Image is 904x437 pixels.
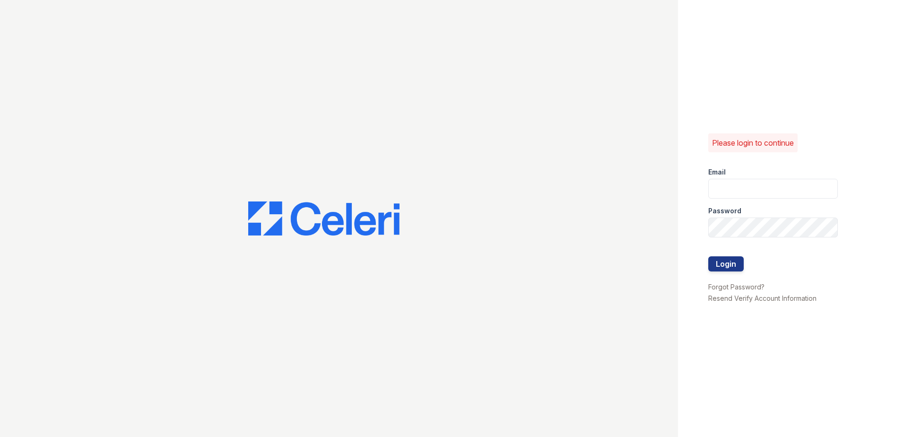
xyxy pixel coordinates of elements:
label: Email [708,167,726,177]
label: Password [708,206,741,216]
p: Please login to continue [712,137,794,149]
a: Forgot Password? [708,283,765,291]
a: Resend Verify Account Information [708,294,817,302]
button: Login [708,256,744,271]
img: CE_Logo_Blue-a8612792a0a2168367f1c8372b55b34899dd931a85d93a1a3d3e32e68fde9ad4.png [248,201,400,236]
